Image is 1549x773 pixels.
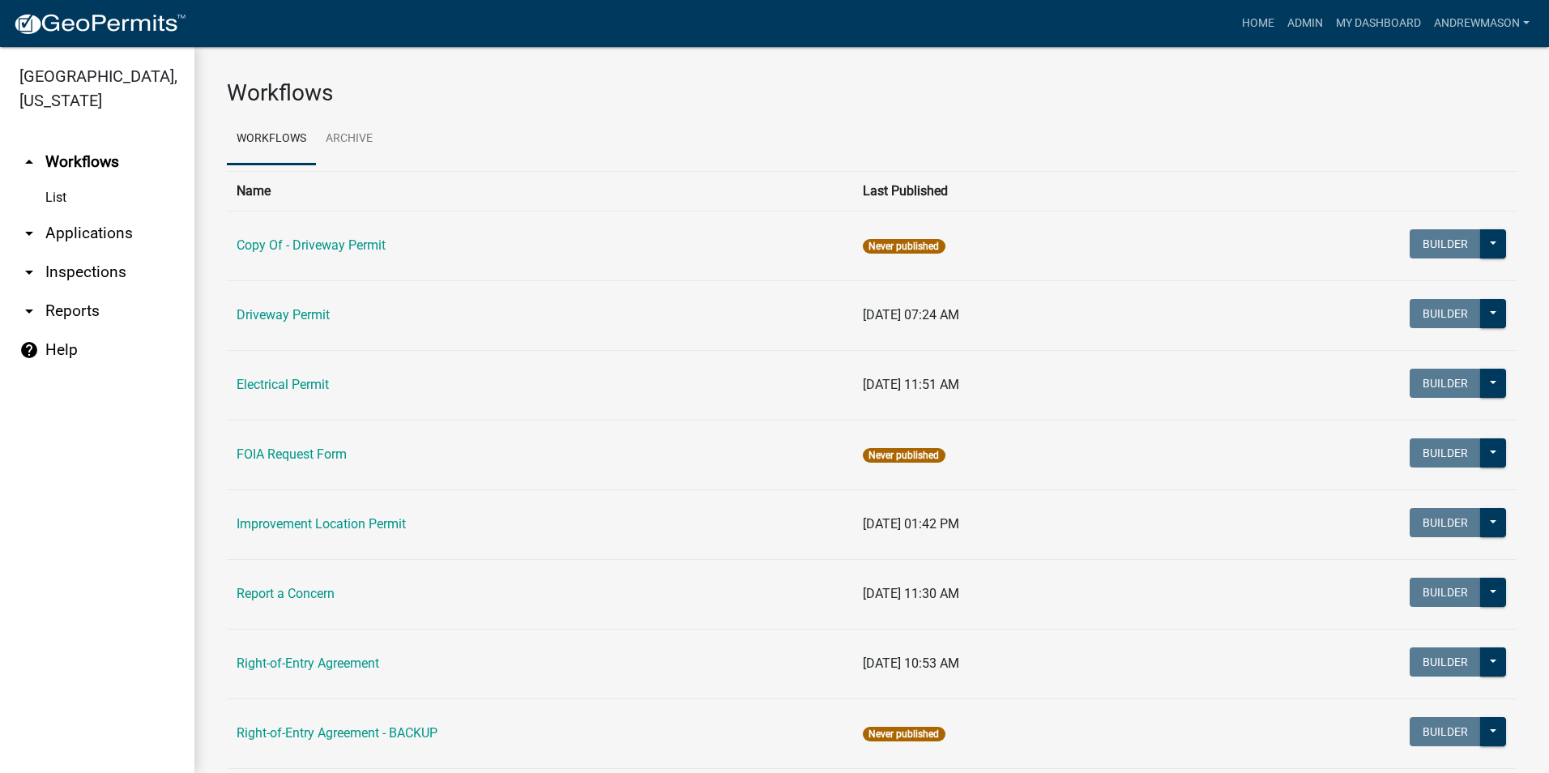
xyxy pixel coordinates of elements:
[227,171,853,211] th: Name
[19,224,39,243] i: arrow_drop_down
[1281,8,1329,39] a: Admin
[19,263,39,282] i: arrow_drop_down
[237,237,386,253] a: Copy Of - Driveway Permit
[316,113,382,165] a: Archive
[237,586,335,601] a: Report a Concern
[227,113,316,165] a: Workflows
[1410,229,1481,258] button: Builder
[1410,647,1481,677] button: Builder
[237,516,406,532] a: Improvement Location Permit
[1410,299,1481,328] button: Builder
[237,446,347,462] a: FOIA Request Form
[863,239,945,254] span: Never published
[863,448,945,463] span: Never published
[237,656,379,671] a: Right-of-Entry Agreement
[19,340,39,360] i: help
[863,307,959,322] span: [DATE] 07:24 AM
[1410,438,1481,468] button: Builder
[237,725,437,741] a: Right-of-Entry Agreement - BACKUP
[863,656,959,671] span: [DATE] 10:53 AM
[237,377,329,392] a: Electrical Permit
[1235,8,1281,39] a: Home
[863,586,959,601] span: [DATE] 11:30 AM
[1410,369,1481,398] button: Builder
[227,79,1517,107] h3: Workflows
[853,171,1183,211] th: Last Published
[1329,8,1427,39] a: My Dashboard
[863,727,945,741] span: Never published
[19,152,39,172] i: arrow_drop_up
[1410,717,1481,746] button: Builder
[19,301,39,321] i: arrow_drop_down
[1427,8,1536,39] a: AndrewMason
[1410,508,1481,537] button: Builder
[1410,578,1481,607] button: Builder
[863,377,959,392] span: [DATE] 11:51 AM
[863,516,959,532] span: [DATE] 01:42 PM
[237,307,330,322] a: Driveway Permit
